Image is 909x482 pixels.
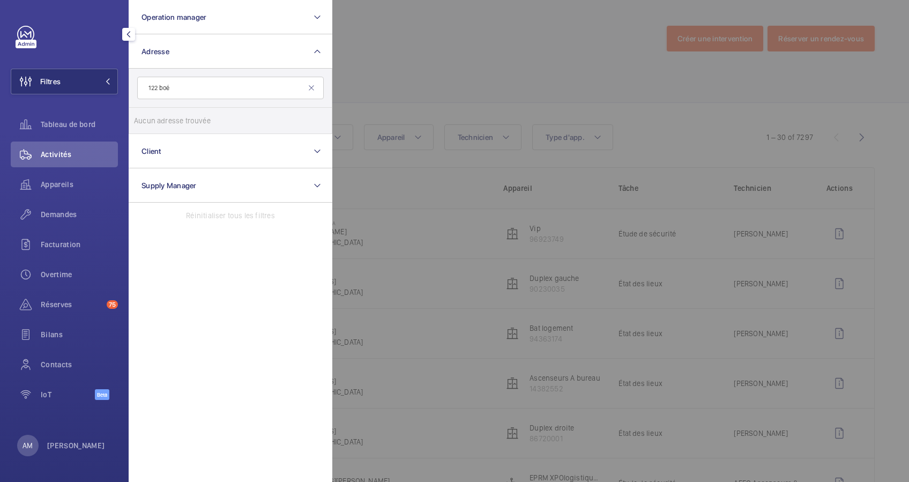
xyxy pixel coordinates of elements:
[41,299,102,310] span: Réserves
[41,119,118,130] span: Tableau de bord
[40,76,61,87] span: Filtres
[41,149,118,160] span: Activités
[41,179,118,190] span: Appareils
[41,269,118,280] span: Overtime
[11,69,118,94] button: Filtres
[41,389,95,400] span: IoT
[23,440,33,451] p: AM
[41,359,118,370] span: Contacts
[41,209,118,220] span: Demandes
[47,440,105,451] p: [PERSON_NAME]
[107,300,118,309] span: 75
[95,389,109,400] span: Beta
[41,329,118,340] span: Bilans
[41,239,118,250] span: Facturation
